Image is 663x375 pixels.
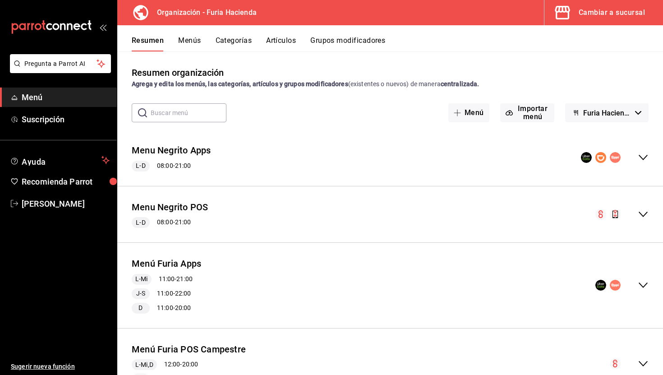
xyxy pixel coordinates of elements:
button: Pregunta a Parrot AI [10,54,111,73]
button: Menú Furia Apps [132,257,201,270]
span: Furia Hacienda - Borrador [583,109,631,117]
div: Resumen organización [132,66,224,79]
span: [PERSON_NAME] [22,198,110,210]
div: navigation tabs [132,36,663,51]
span: L-D [132,161,149,171]
button: Menu Negrito POS [132,201,208,214]
span: J-S [133,289,149,298]
div: 08:00 - 21:00 [132,161,211,171]
button: Furia Hacienda - Borrador [565,103,649,122]
span: L-Mi [132,274,152,284]
button: open_drawer_menu [99,23,106,31]
span: Sugerir nueva función [11,362,110,371]
span: L-Mi,D [132,360,157,370]
a: Pregunta a Parrot AI [6,65,111,75]
button: Grupos modificadores [310,36,385,51]
span: Menú [22,91,110,103]
button: Menú Furia POS Campestre [132,343,246,356]
span: Pregunta a Parrot AI [24,59,97,69]
button: Importar menú [500,103,555,122]
span: Recomienda Parrot [22,176,110,188]
div: 11:00 - 20:00 [132,303,201,314]
div: 11:00 - 22:00 [132,288,201,299]
span: D [135,303,146,313]
button: Artículos [266,36,296,51]
input: Buscar menú [151,104,226,122]
div: collapse-menu-row [117,250,663,321]
span: Suscripción [22,113,110,125]
div: Cambiar a sucursal [579,6,645,19]
span: Ayuda [22,155,98,166]
span: L-D [132,218,149,227]
div: (existentes o nuevos) de manera [132,79,649,89]
h3: Organización - Furia Hacienda [150,7,257,18]
div: 08:00 - 21:00 [132,217,208,228]
button: Resumen [132,36,164,51]
button: Menu Negrito Apps [132,144,211,157]
button: Menú [448,103,489,122]
button: Categorías [216,36,252,51]
div: 11:00 - 21:00 [132,274,201,285]
div: collapse-menu-row [117,194,663,236]
strong: centralizada. [441,80,479,88]
strong: Agrega y edita los menús, las categorías, artículos y grupos modificadores [132,80,348,88]
div: collapse-menu-row [117,137,663,179]
div: 12:00 - 20:00 [132,359,246,370]
button: Menús [178,36,201,51]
